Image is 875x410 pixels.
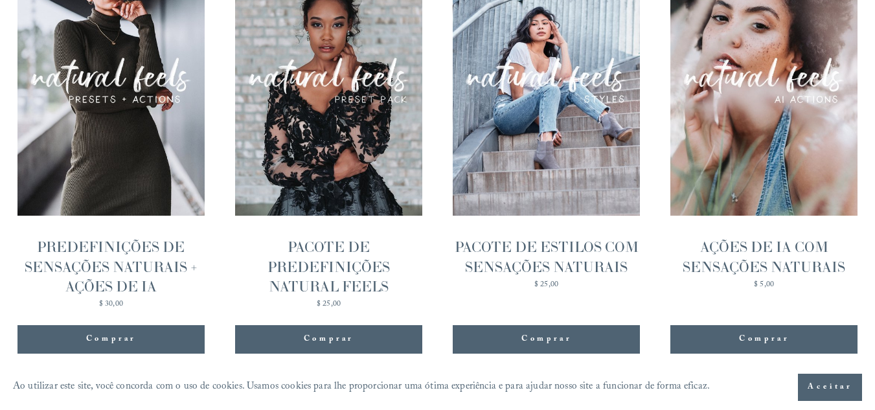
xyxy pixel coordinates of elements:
font: $ 30,00 [99,298,123,311]
font: $ 25,00 [534,279,558,291]
font: $ 25,00 [317,298,341,311]
font: Comprar [521,333,572,346]
font: PREDEFINIÇÕES DE SENSAÇÕES NATURAIS + AÇÕES DE IA [25,238,198,295]
button: Comprar [17,325,205,354]
font: Ao utilizar este site, você concorda com o uso de cookies. Usamos cookies para lhe proporcionar u... [13,379,710,396]
button: Comprar [235,325,422,354]
font: PACOTE DE PREDEFINIÇÕES NATURAL FEELS [267,238,390,295]
font: PACOTE DE ESTILOS COM SENSAÇÕES NATURAIS [455,238,639,275]
button: Aceitar [798,374,862,401]
font: $ 5,00 [754,279,774,291]
font: Aceitar [808,381,852,394]
font: Comprar [739,333,790,346]
font: AÇÕES DE IA COM SENSAÇÕES NATURAIS [683,238,845,275]
button: Comprar [670,325,858,354]
font: Comprar [304,333,354,346]
font: Comprar [86,333,137,346]
button: Comprar [453,325,640,354]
